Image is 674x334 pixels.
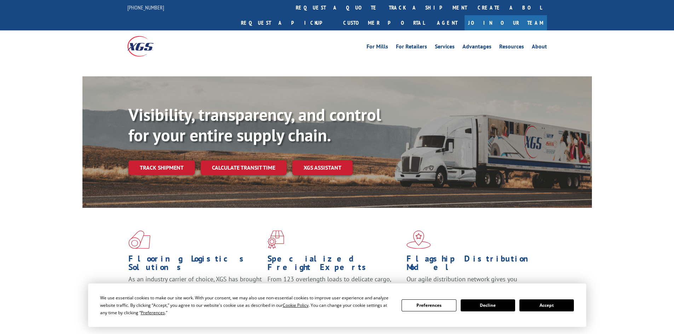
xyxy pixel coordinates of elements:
a: Track shipment [128,160,195,175]
span: Cookie Policy [283,302,309,308]
a: Request a pickup [236,15,338,30]
span: Our agile distribution network gives you nationwide inventory management on demand. [407,275,537,292]
b: Visibility, transparency, and control for your entire supply chain. [128,104,381,146]
a: Join Our Team [465,15,547,30]
a: About [532,44,547,52]
h1: Flooring Logistics Solutions [128,254,262,275]
img: xgs-icon-focused-on-flooring-red [267,230,284,249]
button: Accept [519,299,574,311]
div: We use essential cookies to make our site work. With your consent, we may also use non-essential ... [100,294,393,316]
button: Preferences [402,299,456,311]
a: Agent [430,15,465,30]
a: Calculate transit time [201,160,287,175]
span: As an industry carrier of choice, XGS has brought innovation and dedication to flooring logistics... [128,275,262,300]
img: xgs-icon-flagship-distribution-model-red [407,230,431,249]
img: xgs-icon-total-supply-chain-intelligence-red [128,230,150,249]
a: For Mills [367,44,388,52]
a: Advantages [462,44,491,52]
h1: Flagship Distribution Model [407,254,540,275]
a: XGS ASSISTANT [292,160,353,175]
button: Decline [461,299,515,311]
a: Resources [499,44,524,52]
a: For Retailers [396,44,427,52]
a: Services [435,44,455,52]
h1: Specialized Freight Experts [267,254,401,275]
span: Preferences [141,310,165,316]
div: Cookie Consent Prompt [88,283,586,327]
a: [PHONE_NUMBER] [127,4,164,11]
a: Customer Portal [338,15,430,30]
p: From 123 overlength loads to delicate cargo, our experienced staff knows the best way to move you... [267,275,401,306]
